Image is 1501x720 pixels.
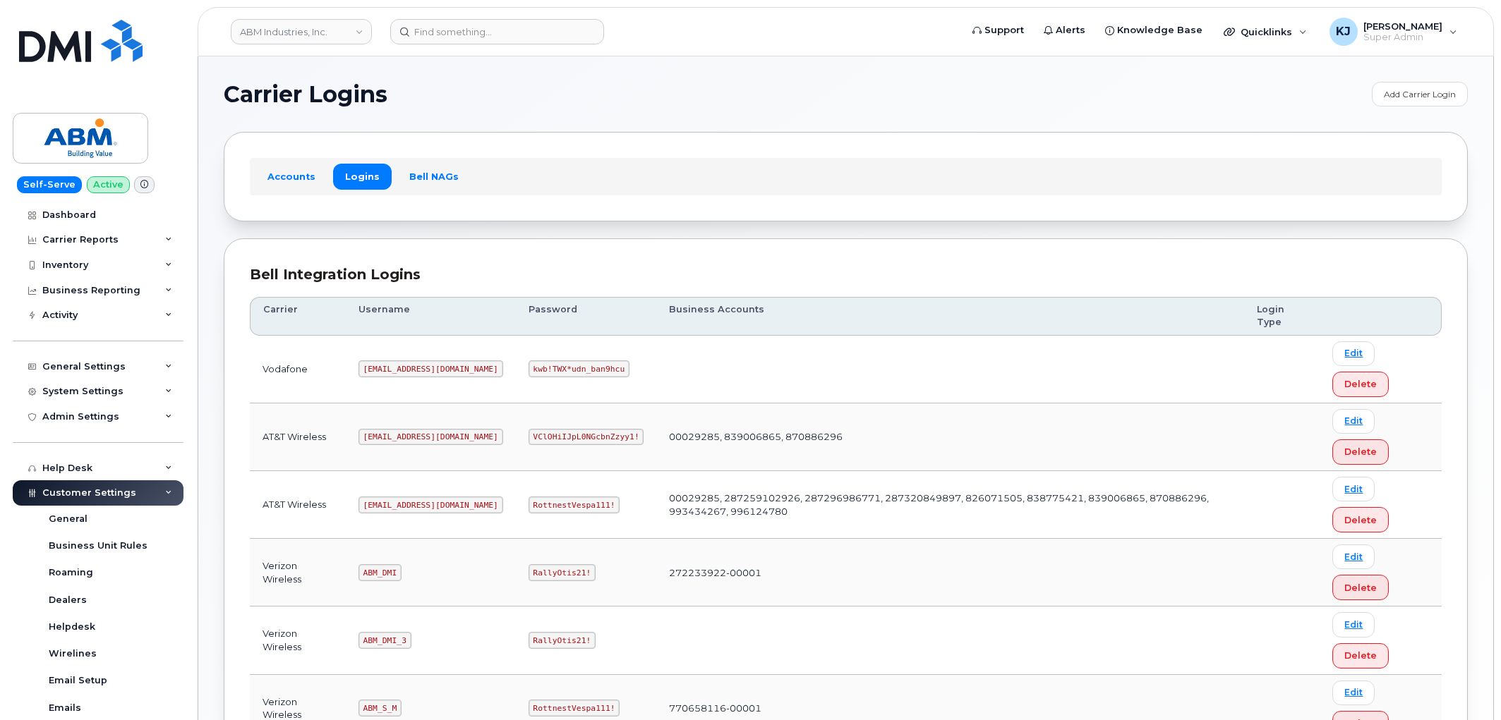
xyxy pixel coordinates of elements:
code: RallyOtis21! [529,564,596,581]
button: Delete [1332,575,1389,600]
a: Bell NAGs [397,164,471,189]
a: Accounts [255,164,327,189]
span: Delete [1344,649,1377,662]
code: [EMAIL_ADDRESS][DOMAIN_NAME] [358,429,503,446]
th: Password [516,297,657,336]
th: Carrier [250,297,346,336]
button: Delete [1332,439,1389,465]
span: Delete [1344,377,1377,391]
button: Delete [1332,643,1389,669]
span: Delete [1344,513,1377,527]
code: RottnestVespa111! [529,496,620,513]
a: Edit [1332,681,1375,705]
td: AT&T Wireless [250,471,346,539]
code: ABM_S_M [358,700,402,716]
th: Business Accounts [656,297,1244,336]
th: Username [346,297,516,336]
a: Edit [1332,341,1375,366]
td: 00029285, 839006865, 870886296 [656,403,1244,471]
code: RottnestVespa111! [529,700,620,716]
td: Verizon Wireless [250,539,346,606]
th: Login Type [1244,297,1320,336]
code: [EMAIL_ADDRESS][DOMAIN_NAME] [358,360,503,377]
td: 272233922-00001 [656,539,1244,606]
a: Edit [1332,612,1375,637]
span: Carrier Logins [224,84,387,105]
code: kwb!TWX*udn_ban9hcu [529,360,629,377]
code: RallyOtis21! [529,632,596,649]
td: 00029285, 287259102926, 287296986771, 287320849897, 826071505, 838775421, 839006865, 870886296, 9... [656,471,1244,539]
code: ABM_DMI [358,564,402,581]
a: Logins [333,164,392,189]
code: [EMAIL_ADDRESS][DOMAIN_NAME] [358,496,503,513]
code: ABM_DMI_3 [358,632,411,649]
div: Bell Integration Logins [250,264,1442,285]
a: Edit [1332,477,1375,501]
button: Delete [1332,372,1389,397]
code: VClOHiIJpL0NGcbnZzyy1! [529,429,644,446]
button: Delete [1332,507,1389,532]
a: Add Carrier Login [1372,82,1468,106]
span: Delete [1344,445,1377,458]
span: Delete [1344,581,1377,594]
a: Edit [1332,544,1375,569]
a: Edit [1332,409,1375,434]
td: AT&T Wireless [250,403,346,471]
td: Verizon Wireless [250,606,346,674]
td: Vodafone [250,336,346,403]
